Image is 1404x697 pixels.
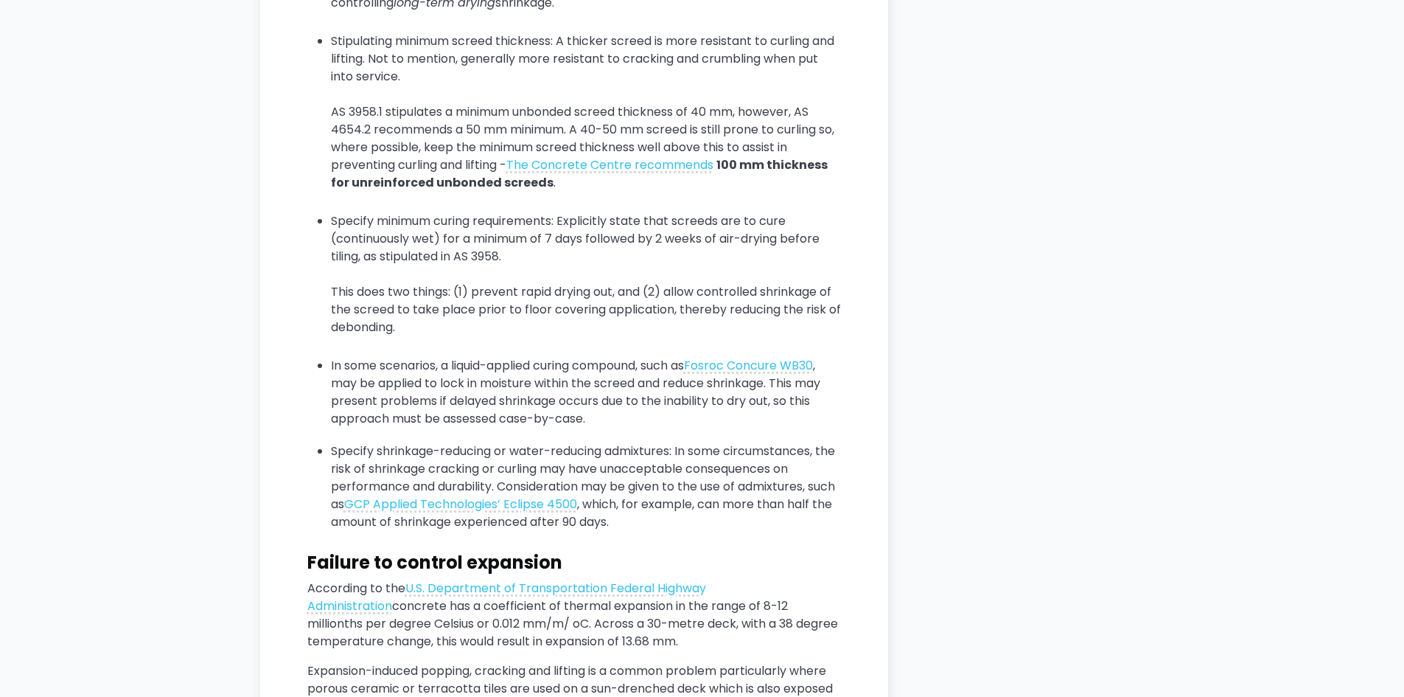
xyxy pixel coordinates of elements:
li: Stipulating minimum screed thickness: A thicker screed is more resistant to curling and lifting. ... [331,32,841,209]
li: In some scenarios, a liquid-applied curing compound, such as , may be applied to lock in moisture... [331,357,841,428]
strong: 100 mm thickness for unreinforced unbonded screeds [331,156,828,191]
a: U.S. Department of Transportation Federal Highway Administration [307,580,706,614]
a: Fosroc Concure WB30 [684,357,813,374]
li: Specify minimum curing requirements: Explicitly state that screeds are to cure (continuously wet)... [331,212,841,354]
a: The Concrete Centre recommends [506,156,713,173]
li: Specify shrinkage-reducing or water-reducing admixtures: In some circumstances, the risk of shrin... [331,443,841,531]
a: GCP Applied Technologies’ Eclipse 4500 [344,496,577,513]
h3: Failure to control expansion [307,552,841,574]
p: According to the concrete has a coefficient of thermal expansion in the range of 8-12 millionths ... [307,580,841,651]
